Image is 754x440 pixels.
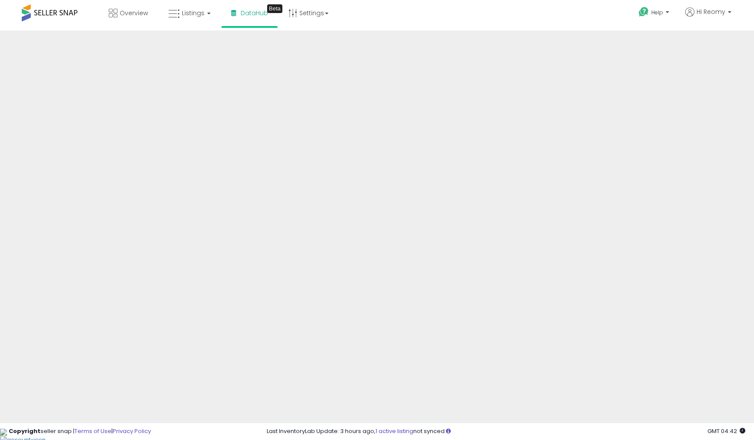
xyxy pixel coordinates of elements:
[638,7,649,17] i: Get Help
[267,4,282,13] div: Tooltip anchor
[241,9,268,17] span: DataHub
[651,9,663,16] span: Help
[685,7,731,27] a: Hi Reomy
[120,9,148,17] span: Overview
[182,9,204,17] span: Listings
[697,7,725,16] span: Hi Reomy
